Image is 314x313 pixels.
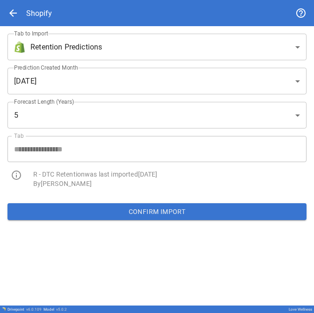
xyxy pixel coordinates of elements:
[44,307,67,312] div: Model
[14,132,24,140] label: Tab
[7,203,307,220] button: Confirm Import
[26,307,42,312] span: v 6.0.109
[14,42,25,53] img: brand icon not found
[14,29,48,37] label: Tab to Import
[26,9,52,18] div: Shopify
[7,307,42,312] div: Drivepoint
[289,307,312,312] div: Love Wellness
[14,110,18,121] span: 5
[14,98,74,106] label: Forecast Length (Years)
[30,42,102,53] span: Retention Predictions
[33,179,307,188] p: By [PERSON_NAME]
[33,170,307,179] p: R - DTC Retention was last imported [DATE]
[2,307,6,311] img: Drivepoint
[56,307,67,312] span: v 5.0.2
[14,76,37,87] span: [DATE]
[7,7,19,19] span: arrow_back
[11,170,22,181] span: info_outline
[14,64,78,71] label: Prediction Created Month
